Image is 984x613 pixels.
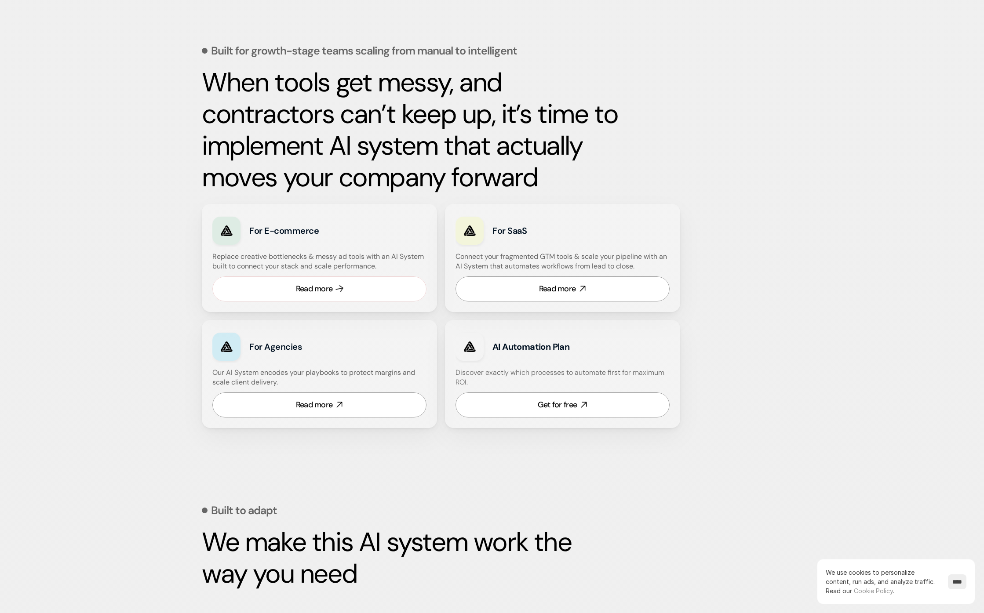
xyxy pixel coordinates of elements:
[202,65,624,195] strong: When tools get messy, and contractors can’t keep up, it’s time to implement AI system that actual...
[211,505,277,516] p: Built to adapt
[212,368,426,388] h4: Our AI System encodes your playbooks to protect margins and scale client delivery.
[456,252,674,272] h4: Connect your fragmented GTM tools & scale your pipeline with an AI System that automates workflow...
[296,399,333,410] div: Read more
[456,276,670,301] a: Read more
[492,341,569,352] strong: AI Automation Plan
[211,45,517,56] p: Built for growth-stage teams scaling from manual to intelligent
[212,276,426,301] a: Read more
[456,368,670,388] h4: Discover exactly which processes to automate first for maximum ROI.
[539,283,576,294] div: Read more
[212,392,426,417] a: Read more
[854,587,893,595] a: Cookie Policy
[212,252,424,272] h4: Replace creative bottlenecks & messy ad tools with an AI System built to connect your stack and s...
[538,399,577,410] div: Get for free
[249,341,369,353] h3: For Agencies
[826,568,939,595] p: We use cookies to personalize content, run ads, and analyze traffic.
[456,392,670,417] a: Get for free
[826,587,894,595] span: Read our .
[249,225,369,237] h3: For E-commerce
[202,525,577,591] strong: We make this AI system work the way you need
[296,283,333,294] div: Read more
[492,225,612,237] h3: For SaaS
